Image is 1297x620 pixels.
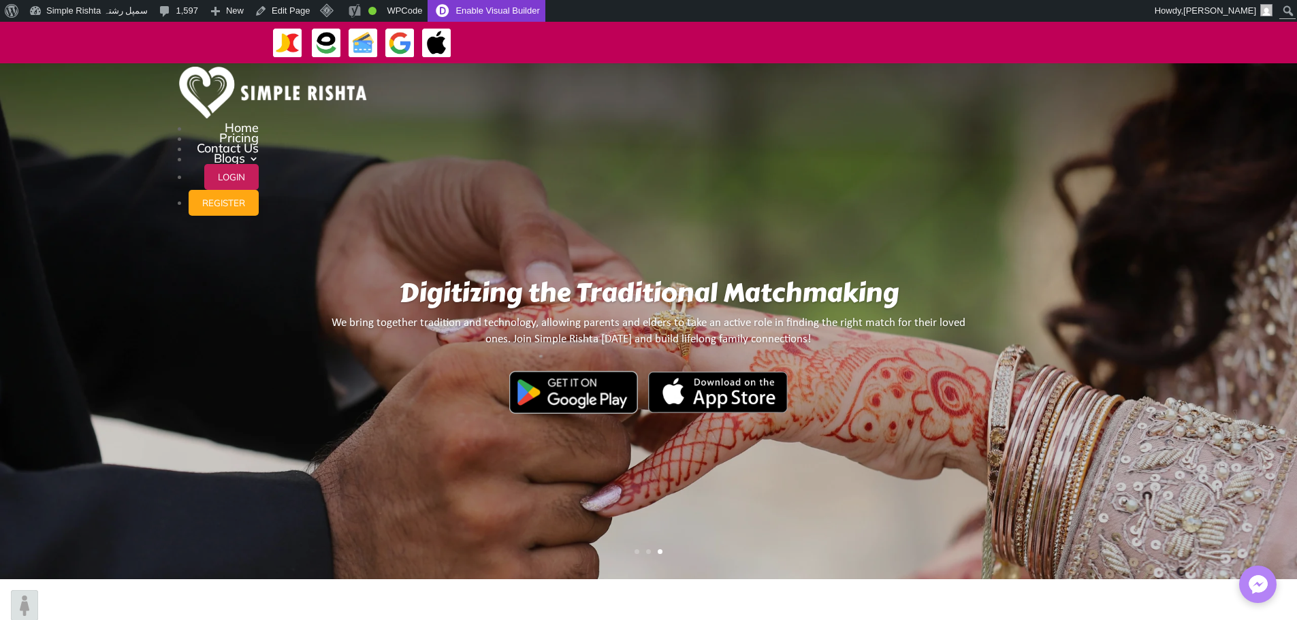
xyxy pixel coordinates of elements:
[348,28,379,59] img: Credit Cards
[311,28,342,59] img: EasyPaisa-icon
[646,549,651,554] a: 2
[509,371,638,413] img: Google Play
[739,30,769,54] strong: ایزی پیسہ
[189,190,259,216] button: Register
[197,140,259,156] a: Contact Us
[517,34,1097,50] div: ایپ میں پیمنٹ صرف گوگل پے اور ایپل پے کے ذریعے ممکن ہے۔ ، یا کریڈٹ کارڈ کے ذریعے ویب سائٹ پر ہوگی۔
[1245,571,1272,598] img: Messenger
[385,28,415,59] img: GooglePay-icon
[204,164,259,190] button: Login
[204,168,259,184] a: Login
[1183,5,1256,16] span: [PERSON_NAME]
[772,30,801,54] strong: جاز کیش
[272,28,303,59] img: JazzCash-icon
[189,194,259,210] a: Register
[368,7,377,15] div: Good
[421,28,452,59] img: ApplePay-icon
[635,549,639,554] a: 1
[327,315,970,419] : We bring together tradition and technology, allowing parents and elders to take an active role in...
[225,120,259,135] a: Home
[658,549,662,554] a: 3
[214,150,259,166] a: Blogs
[219,130,259,146] a: Pricing
[327,278,970,315] h1: Digitizing the Traditional Matchmaking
